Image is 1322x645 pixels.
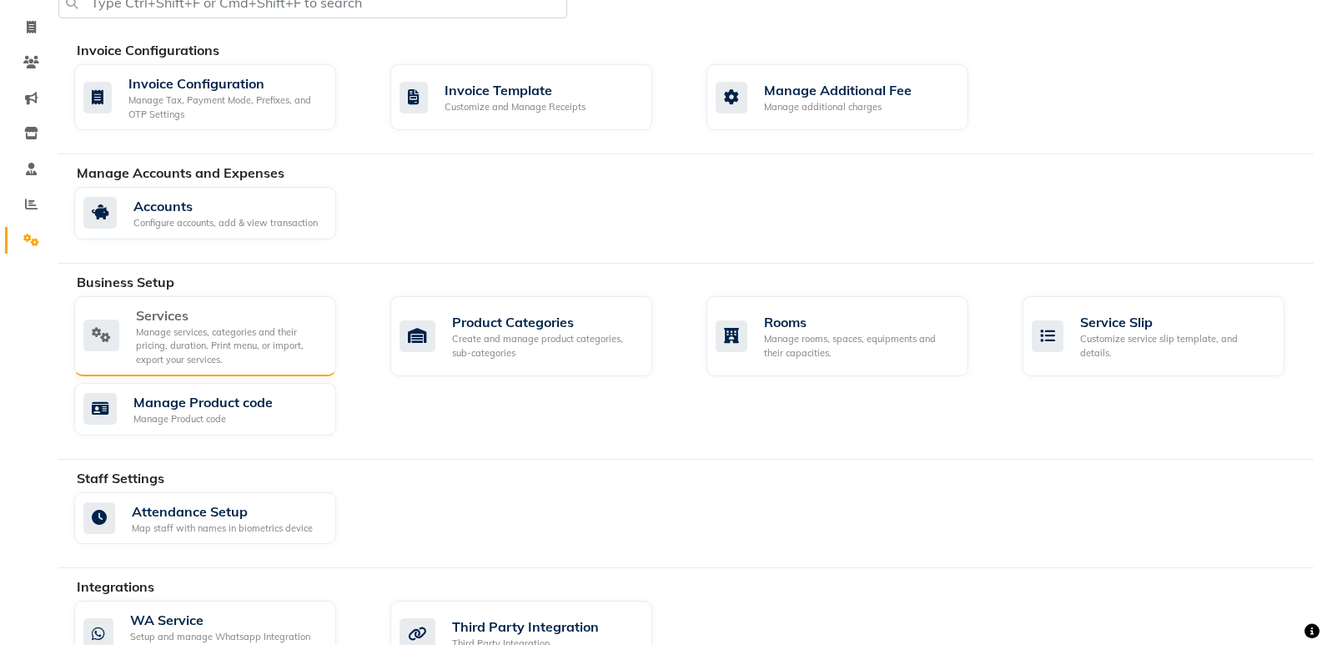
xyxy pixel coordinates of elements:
div: Product Categories [452,312,639,332]
div: Manage Product code [133,412,273,426]
div: Service Slip [1080,312,1271,332]
a: Manage Product codeManage Product code [74,383,365,436]
div: Create and manage product categories, sub-categories [452,332,639,360]
a: RoomsManage rooms, spaces, equipments and their capacities. [706,296,998,377]
div: Manage additional charges [764,100,912,114]
a: Service SlipCustomize service slip template, and details. [1023,296,1314,377]
div: Accounts [133,196,318,216]
div: WA Service [130,610,323,630]
div: Map staff with names in biometrics device [132,522,313,536]
a: Attendance SetupMap staff with names in biometrics device [74,492,365,545]
a: AccountsConfigure accounts, add & view transaction [74,187,365,239]
div: Third Party Integration [452,617,599,637]
div: Manage Product code [133,392,273,412]
div: Invoice Configuration [128,73,323,93]
div: Manage Additional Fee [764,80,912,100]
a: Invoice TemplateCustomize and Manage Receipts [390,64,681,130]
div: Manage services, categories and their pricing, duration. Print menu, or import, export your servi... [136,325,323,367]
div: Manage rooms, spaces, equipments and their capacities. [764,332,955,360]
div: Manage Tax, Payment Mode, Prefixes, and OTP Settings [128,93,323,121]
div: Customize and Manage Receipts [445,100,586,114]
a: Product CategoriesCreate and manage product categories, sub-categories [390,296,681,377]
div: Attendance Setup [132,501,313,522]
a: Invoice ConfigurationManage Tax, Payment Mode, Prefixes, and OTP Settings [74,64,365,130]
a: Manage Additional FeeManage additional charges [706,64,998,130]
div: Customize service slip template, and details. [1080,332,1271,360]
a: ServicesManage services, categories and their pricing, duration. Print menu, or import, export yo... [74,296,365,377]
div: Services [136,305,323,325]
div: Rooms [764,312,955,332]
div: Configure accounts, add & view transaction [133,216,318,230]
div: Invoice Template [445,80,586,100]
